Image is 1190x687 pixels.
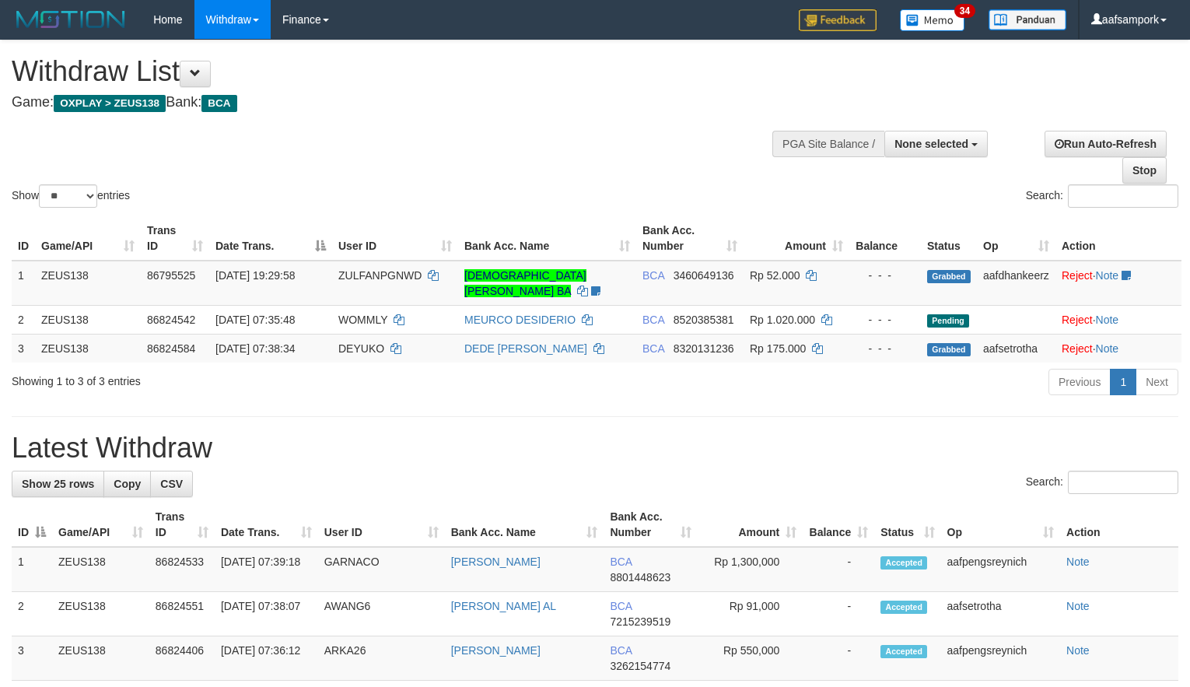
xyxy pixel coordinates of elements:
[977,216,1055,261] th: Op: activate to sort column ascending
[772,131,884,157] div: PGA Site Balance /
[1066,644,1090,657] a: Note
[698,503,803,547] th: Amount: activate to sort column ascending
[927,343,971,356] span: Grabbed
[803,592,874,636] td: -
[22,478,94,490] span: Show 25 rows
[52,592,149,636] td: ZEUS138
[977,334,1055,363] td: aafsetrotha
[209,216,332,261] th: Date Trans.: activate to sort column descending
[12,305,35,334] td: 2
[1026,471,1178,494] label: Search:
[1066,556,1090,568] a: Note
[894,138,968,150] span: None selected
[114,478,141,490] span: Copy
[35,334,141,363] td: ZEUS138
[141,216,209,261] th: Trans ID: activate to sort column ascending
[451,600,556,612] a: [PERSON_NAME] AL
[445,503,604,547] th: Bank Acc. Name: activate to sort column ascending
[674,269,734,282] span: Copy 3460649136 to clipboard
[610,571,670,584] span: Copy 8801448623 to clipboard
[750,342,806,355] span: Rp 175.000
[147,269,195,282] span: 86795525
[39,184,97,208] select: Showentries
[604,503,698,547] th: Bank Acc. Number: activate to sort column ascending
[12,636,52,681] td: 3
[12,433,1178,464] h1: Latest Withdraw
[1045,131,1167,157] a: Run Auto-Refresh
[12,8,130,31] img: MOTION_logo.png
[35,216,141,261] th: Game/API: activate to sort column ascending
[458,216,636,261] th: Bank Acc. Name: activate to sort column ascending
[921,216,977,261] th: Status
[1110,369,1136,395] a: 1
[215,269,295,282] span: [DATE] 19:29:58
[610,600,632,612] span: BCA
[698,547,803,592] td: Rp 1,300,000
[318,592,445,636] td: AWANG6
[803,547,874,592] td: -
[941,592,1061,636] td: aafsetrotha
[12,503,52,547] th: ID: activate to sort column descending
[1096,269,1119,282] a: Note
[642,269,664,282] span: BCA
[1136,369,1178,395] a: Next
[744,216,849,261] th: Amount: activate to sort column ascending
[880,556,927,570] span: Accepted
[35,305,141,334] td: ZEUS138
[849,216,921,261] th: Balance
[941,503,1061,547] th: Op: activate to sort column ascending
[610,556,632,568] span: BCA
[52,636,149,681] td: ZEUS138
[799,9,877,31] img: Feedback.jpg
[698,636,803,681] td: Rp 550,000
[610,660,670,672] span: Copy 3262154774 to clipboard
[1060,503,1178,547] th: Action
[149,547,215,592] td: 86824533
[338,342,384,355] span: DEYUKO
[856,268,915,283] div: - - -
[1068,471,1178,494] input: Search:
[12,216,35,261] th: ID
[318,636,445,681] td: ARKA26
[1048,369,1111,395] a: Previous
[884,131,988,157] button: None selected
[12,184,130,208] label: Show entries
[874,503,940,547] th: Status: activate to sort column ascending
[464,314,576,326] a: MEURCO DESIDERIO
[1055,305,1181,334] td: ·
[451,556,541,568] a: [PERSON_NAME]
[215,503,318,547] th: Date Trans.: activate to sort column ascending
[941,547,1061,592] td: aafpengsreynich
[215,592,318,636] td: [DATE] 07:38:07
[642,314,664,326] span: BCA
[464,269,586,297] a: [DEMOGRAPHIC_DATA][PERSON_NAME] BA
[880,601,927,614] span: Accepted
[103,471,151,497] a: Copy
[1062,342,1093,355] a: Reject
[338,314,387,326] span: WOMMLY
[318,503,445,547] th: User ID: activate to sort column ascending
[35,261,141,306] td: ZEUS138
[12,592,52,636] td: 2
[750,314,815,326] span: Rp 1.020.000
[674,342,734,355] span: Copy 8320131236 to clipboard
[52,547,149,592] td: ZEUS138
[332,216,458,261] th: User ID: activate to sort column ascending
[215,547,318,592] td: [DATE] 07:39:18
[856,312,915,328] div: - - -
[1055,216,1181,261] th: Action
[880,645,927,658] span: Accepted
[1062,314,1093,326] a: Reject
[674,314,734,326] span: Copy 8520385381 to clipboard
[1068,184,1178,208] input: Search:
[12,261,35,306] td: 1
[147,314,195,326] span: 86824542
[954,4,975,18] span: 34
[1026,184,1178,208] label: Search:
[338,269,422,282] span: ZULFANPGNWD
[941,636,1061,681] td: aafpengsreynich
[54,95,166,112] span: OXPLAY > ZEUS138
[698,592,803,636] td: Rp 91,000
[215,342,295,355] span: [DATE] 07:38:34
[12,56,778,87] h1: Withdraw List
